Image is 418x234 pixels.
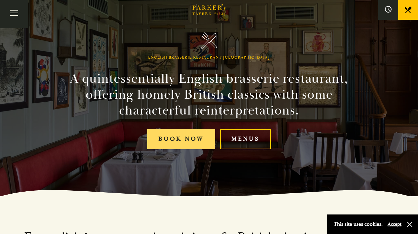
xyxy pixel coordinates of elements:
h1: English Brasserie Restaurant [GEOGRAPHIC_DATA] [148,55,270,60]
h2: A quintessentially English brasserie restaurant, offering homely British classics with some chara... [58,71,360,118]
a: Menus [220,129,271,149]
button: Close and accept [406,221,413,228]
img: Parker's Tavern Brasserie Cambridge [201,32,217,49]
a: Book Now [147,129,215,149]
p: This site uses cookies. [334,219,383,229]
button: Accept [388,221,401,227]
